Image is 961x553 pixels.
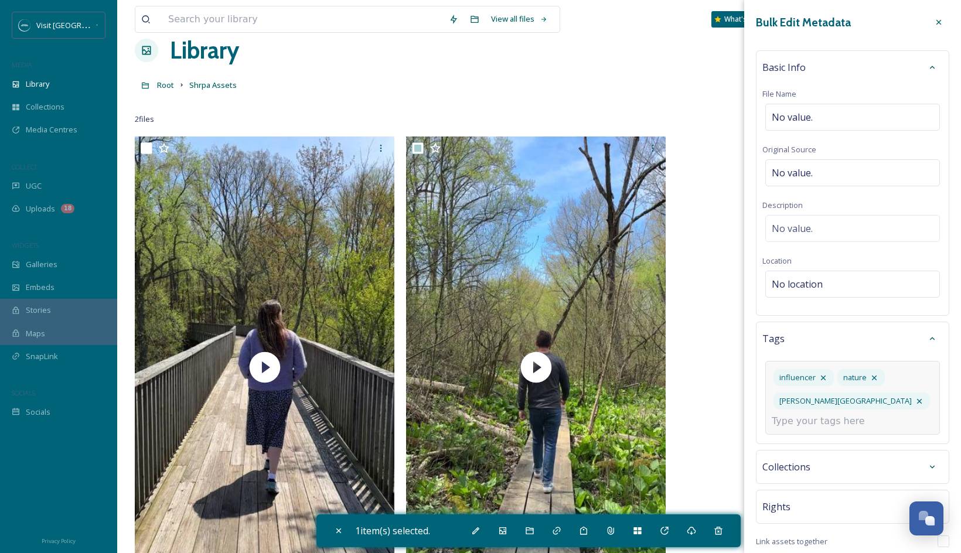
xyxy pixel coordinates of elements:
[711,11,770,28] a: What's New
[355,524,430,537] span: 1 item(s) selected.
[26,305,51,316] span: Stories
[170,33,239,68] a: Library
[485,8,554,30] a: View all files
[762,332,785,346] span: Tags
[12,388,35,397] span: SOCIALS
[135,114,154,125] span: 2 file s
[26,351,58,362] span: SnapLink
[762,500,790,514] span: Rights
[762,88,796,99] span: File Name
[756,14,851,31] h3: Bulk Edit Metadata
[19,19,30,31] img: SM%20Social%20Profile.png
[26,407,50,418] span: Socials
[42,537,76,545] span: Privacy Policy
[772,414,889,428] input: Type your tags here
[42,533,76,547] a: Privacy Policy
[779,395,912,407] span: [PERSON_NAME][GEOGRAPHIC_DATA]
[772,166,813,180] span: No value.
[843,372,867,383] span: nature
[762,460,810,474] span: Collections
[61,204,74,213] div: 18
[26,124,77,135] span: Media Centres
[157,78,174,92] a: Root
[12,241,39,250] span: WIDGETS
[762,144,816,155] span: Original Source
[26,101,64,112] span: Collections
[772,277,823,291] span: No location
[189,80,237,90] span: Shrpa Assets
[762,60,806,74] span: Basic Info
[26,328,45,339] span: Maps
[26,282,54,293] span: Embeds
[26,78,49,90] span: Library
[26,203,55,214] span: Uploads
[12,162,37,171] span: COLLECT
[762,255,792,266] span: Location
[26,259,57,270] span: Galleries
[12,60,32,69] span: MEDIA
[26,180,42,192] span: UGC
[162,6,443,32] input: Search your library
[772,221,813,235] span: No value.
[756,536,827,547] span: Link assets together
[762,200,803,210] span: Description
[779,372,816,383] span: influencer
[772,110,813,124] span: No value.
[909,501,943,535] button: Open Chat
[157,80,174,90] span: Root
[36,19,167,30] span: Visit [GEOGRAPHIC_DATA][US_STATE]
[189,78,237,92] a: Shrpa Assets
